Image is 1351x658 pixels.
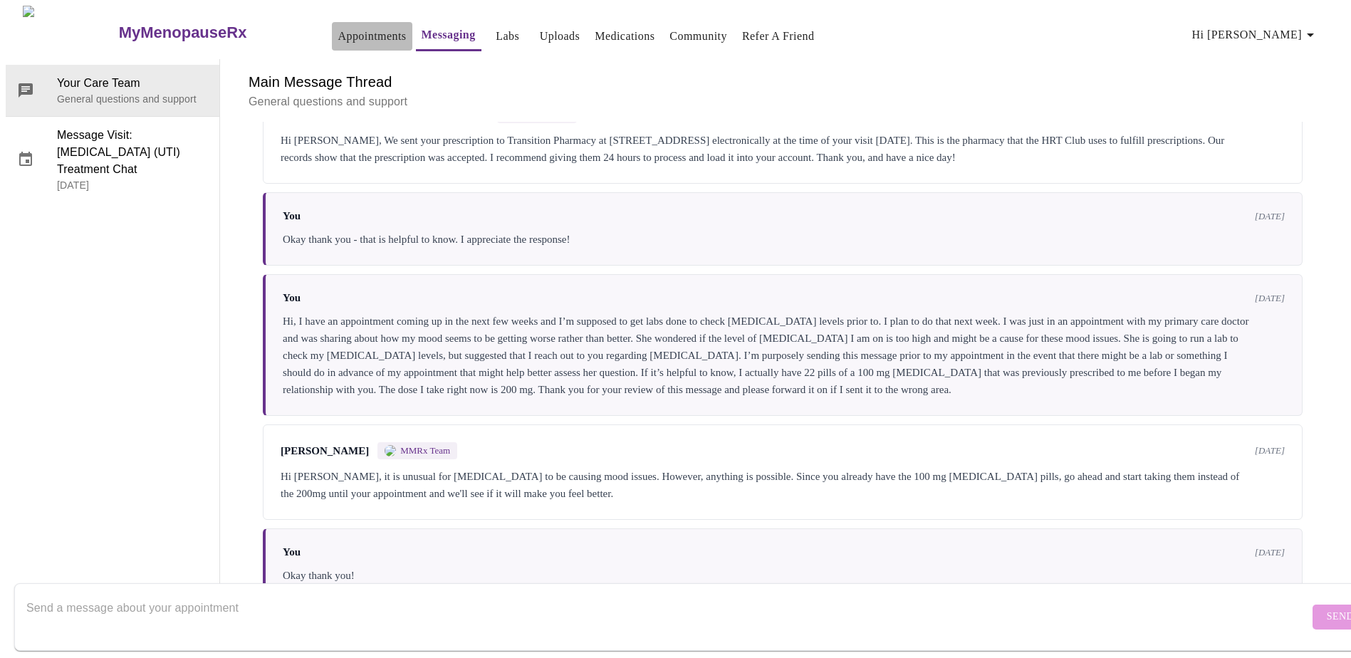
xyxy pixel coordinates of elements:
[6,117,219,202] div: Message Visit: [MEDICAL_DATA] (UTI) Treatment Chat[DATE]
[595,26,654,46] a: Medications
[1186,21,1325,49] button: Hi [PERSON_NAME]
[283,546,301,558] span: You
[249,93,1317,110] p: General questions and support
[23,6,117,59] img: MyMenopauseRx Logo
[534,22,586,51] button: Uploads
[416,21,481,51] button: Messaging
[117,8,303,58] a: MyMenopauseRx
[332,22,412,51] button: Appointments
[6,65,219,116] div: Your Care TeamGeneral questions and support
[281,468,1285,502] div: Hi [PERSON_NAME], it is unusual for [MEDICAL_DATA] to be causing mood issues. However, anything i...
[283,567,1285,584] div: Okay thank you!
[119,23,247,42] h3: MyMenopauseRx
[283,231,1285,248] div: Okay thank you - that is helpful to know. I appreciate the response!
[338,26,406,46] a: Appointments
[385,445,396,456] img: MMRX
[664,22,733,51] button: Community
[742,26,815,46] a: Refer a Friend
[1255,547,1285,558] span: [DATE]
[1192,25,1319,45] span: Hi [PERSON_NAME]
[669,26,727,46] a: Community
[540,26,580,46] a: Uploads
[57,178,208,192] p: [DATE]
[281,132,1285,166] div: Hi [PERSON_NAME], We sent your prescription to Transition Pharmacy at [STREET_ADDRESS] electronic...
[496,26,519,46] a: Labs
[57,75,208,92] span: Your Care Team
[1255,445,1285,456] span: [DATE]
[422,25,476,45] a: Messaging
[57,127,208,178] span: Message Visit: [MEDICAL_DATA] (UTI) Treatment Chat
[281,445,369,457] span: [PERSON_NAME]
[26,594,1309,639] textarea: Send a message about your appointment
[1255,293,1285,304] span: [DATE]
[400,445,450,456] span: MMRx Team
[589,22,660,51] button: Medications
[1255,211,1285,222] span: [DATE]
[249,70,1317,93] h6: Main Message Thread
[283,292,301,304] span: You
[736,22,820,51] button: Refer a Friend
[283,313,1285,398] div: Hi, I have an appointment coming up in the next few weeks and I’m supposed to get labs done to ch...
[57,92,208,106] p: General questions and support
[485,22,531,51] button: Labs
[283,210,301,222] span: You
